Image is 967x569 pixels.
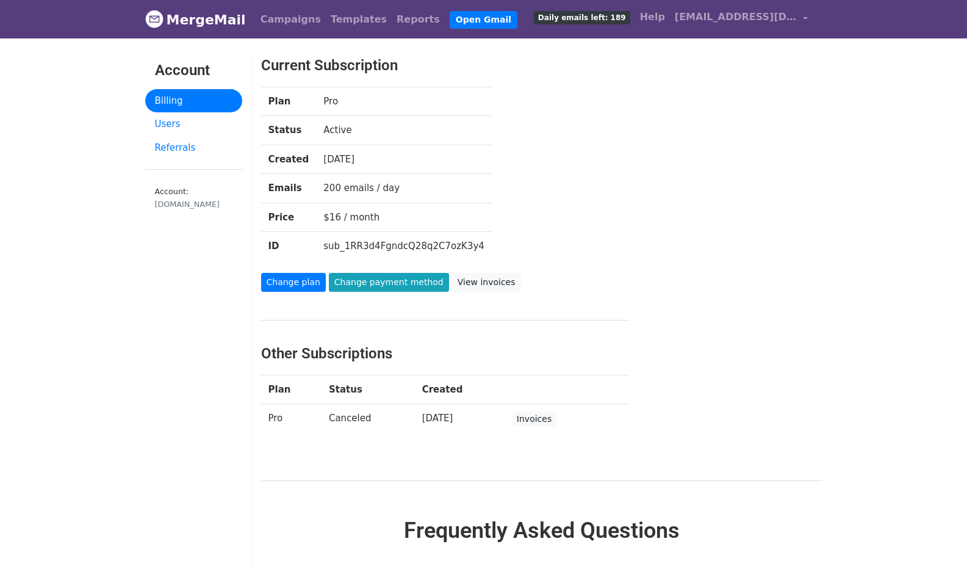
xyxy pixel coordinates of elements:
a: Campaigns [256,7,326,32]
th: Plan [261,87,317,116]
div: [DOMAIN_NAME] [155,198,232,210]
td: $16 / month [316,203,492,232]
a: MergeMail [145,7,246,32]
th: Plan [261,375,322,404]
a: Change payment method [329,273,449,292]
a: Help [635,5,670,29]
td: Active [316,116,492,145]
a: Reports [392,7,445,32]
h3: Current Subscription [261,57,774,74]
td: [DATE] [316,145,492,174]
small: Account: [155,187,232,210]
th: Created [261,145,317,174]
a: Billing [145,89,242,113]
h3: Other Subscriptions [261,345,629,363]
a: Templates [326,7,392,32]
a: Daily emails left: 189 [529,5,635,29]
a: Open Gmail [450,11,517,29]
a: Invoices [512,411,556,427]
td: Pro [261,404,322,435]
th: Emails [261,174,317,203]
img: MergeMail logo [145,10,164,28]
th: Status [261,116,317,145]
td: 200 emails / day [316,174,492,203]
a: [EMAIL_ADDRESS][DOMAIN_NAME] [670,5,813,34]
td: Canceled [322,404,415,435]
a: Users [145,112,242,136]
span: [EMAIL_ADDRESS][DOMAIN_NAME] [675,10,797,24]
a: View invoices [452,273,521,292]
td: Pro [316,87,492,116]
td: [DATE] [415,404,505,435]
th: Price [261,203,317,232]
h3: Account [155,62,232,79]
th: ID [261,232,317,261]
span: Daily emails left: 189 [534,11,630,24]
th: Status [322,375,415,404]
a: Change plan [261,273,326,292]
h2: Frequently Asked Questions [261,518,822,544]
a: Referrals [145,136,242,160]
th: Created [415,375,505,404]
td: sub_1RR3d4FgndcQ28q2C7ozK3y4 [316,232,492,261]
